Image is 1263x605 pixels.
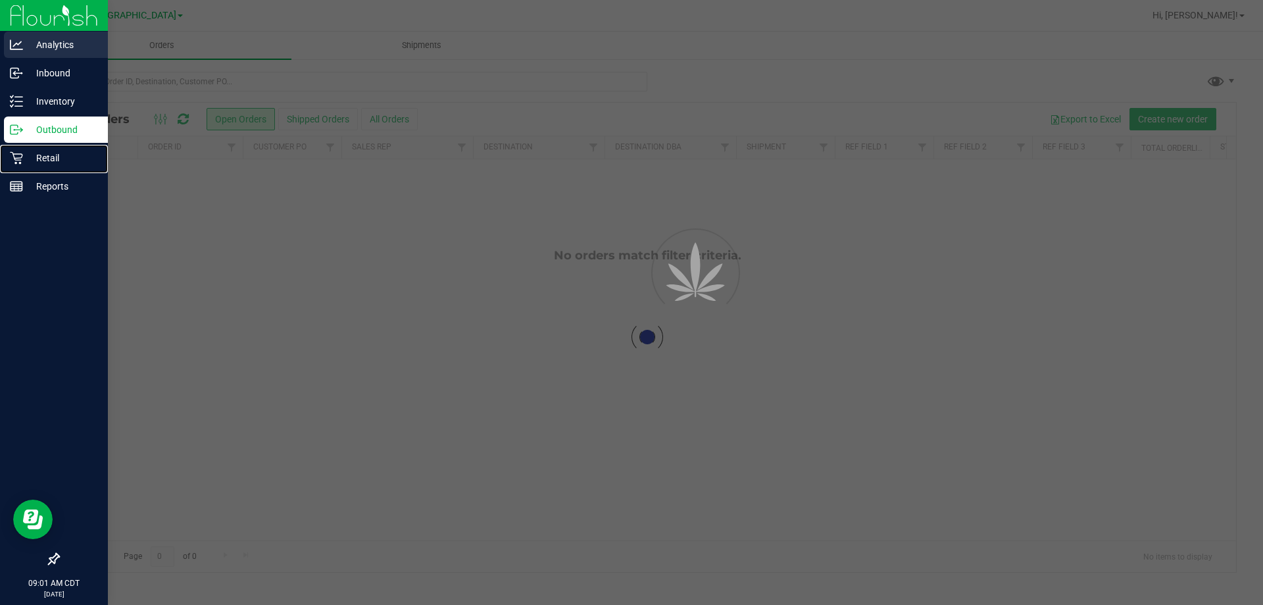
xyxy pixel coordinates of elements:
[23,122,102,138] p: Outbound
[6,589,102,599] p: [DATE]
[23,93,102,109] p: Inventory
[23,65,102,81] p: Inbound
[10,95,23,108] inline-svg: Inventory
[10,180,23,193] inline-svg: Reports
[13,500,53,539] iframe: Resource center
[23,37,102,53] p: Analytics
[23,150,102,166] p: Retail
[10,123,23,136] inline-svg: Outbound
[6,577,102,589] p: 09:01 AM CDT
[10,38,23,51] inline-svg: Analytics
[23,178,102,194] p: Reports
[10,151,23,165] inline-svg: Retail
[10,66,23,80] inline-svg: Inbound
